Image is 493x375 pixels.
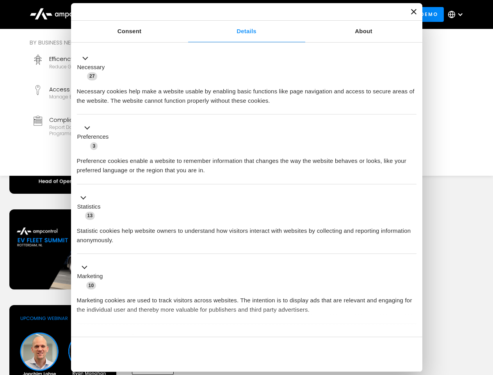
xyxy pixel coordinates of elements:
a: Details [188,21,305,42]
a: Access ControlManage EV charger security and access [30,82,155,109]
span: 3 [90,142,98,150]
div: Report data and stay compliant with EV programs [49,124,151,136]
div: Compliance [49,116,151,124]
a: ComplianceReport data and stay compliant with EV programs [30,112,155,140]
label: Necessary [77,63,105,72]
span: 10 [86,282,96,289]
a: About [305,21,422,42]
div: Marketing cookies are used to track visitors across websites. The intention is to display ads tha... [77,290,416,314]
div: Preference cookies enable a website to remember information that changes the way the website beha... [77,150,416,175]
button: Close banner [411,9,416,14]
span: 27 [87,72,97,80]
div: Manage EV charger security and access [49,94,143,100]
button: Unclassified (2) [77,332,141,342]
span: 2 [129,334,136,341]
label: Marketing [77,272,103,281]
button: Statistics (13) [77,193,105,220]
div: Access Control [49,85,143,94]
span: 13 [85,212,95,220]
button: Necessary (27) [77,54,110,81]
a: EfficencyReduce grid contraints and fuel costs [30,52,155,79]
button: Marketing (10) [77,263,108,290]
div: Statistic cookies help website owners to understand how visitors interact with websites by collec... [77,220,416,245]
label: Preferences [77,132,109,141]
div: Necessary cookies help make a website usable by enabling basic functions like page navigation and... [77,81,416,105]
div: By business need [30,38,283,47]
button: Okay [304,343,416,366]
label: Statistics [77,202,101,211]
button: Preferences (3) [77,123,114,151]
div: Reduce grid contraints and fuel costs [49,64,139,70]
div: Efficency [49,55,139,63]
a: Consent [71,21,188,42]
